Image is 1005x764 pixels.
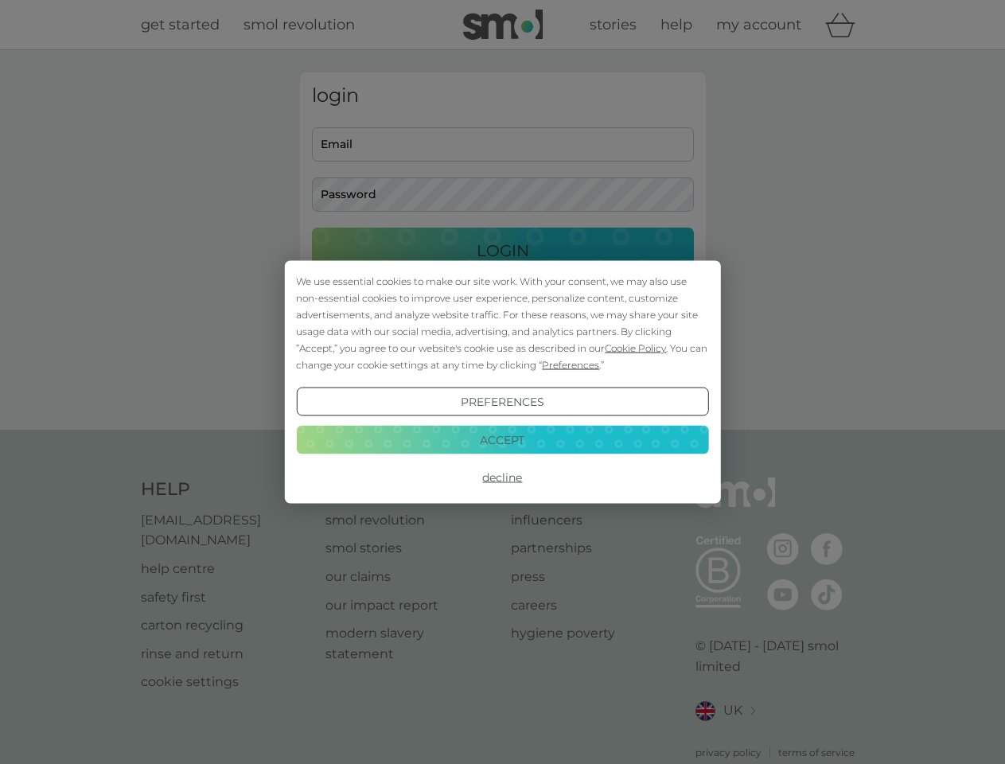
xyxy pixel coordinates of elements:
[296,463,708,492] button: Decline
[296,425,708,454] button: Accept
[296,273,708,373] div: We use essential cookies to make our site work. With your consent, we may also use non-essential ...
[284,261,720,504] div: Cookie Consent Prompt
[296,388,708,416] button: Preferences
[542,359,599,371] span: Preferences
[605,342,666,354] span: Cookie Policy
